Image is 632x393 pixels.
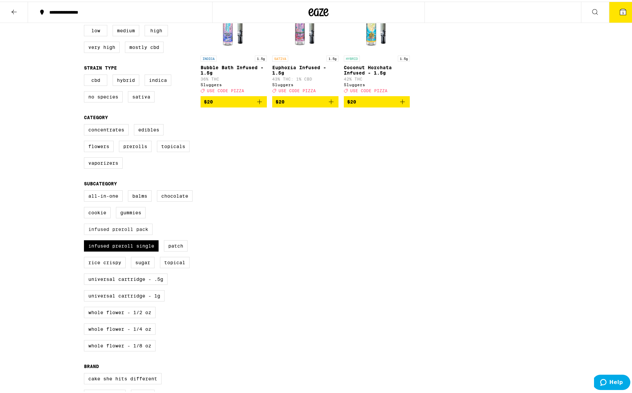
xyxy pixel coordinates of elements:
[344,63,410,74] p: Coconut Horchata Infused - 1.5g
[84,205,111,217] label: Cookie
[84,362,99,367] legend: Brand
[347,98,356,103] span: $20
[84,90,123,101] label: No Species
[145,23,168,35] label: High
[344,54,360,60] p: HYBRID
[164,239,188,250] label: Patch
[116,205,146,217] label: Gummies
[113,73,139,84] label: Hybrid
[201,75,267,80] p: 36% THC
[125,40,164,51] label: Mostly CBD
[344,81,410,85] div: Sluggers
[201,63,267,74] p: Bubble Bath Infused - 1.5g
[344,95,410,106] button: Add to bag
[131,255,155,267] label: Sugar
[84,189,123,200] label: All-In-One
[84,272,168,283] label: Universal Cartridge - .5g
[84,289,165,300] label: Universal Cartridge - 1g
[272,95,338,106] button: Add to bag
[84,222,153,233] label: Infused Preroll Pack
[84,122,129,134] label: Concentrates
[113,23,139,35] label: Medium
[279,87,316,91] span: USE CODE PIZZA
[201,54,217,60] p: INDICA
[134,122,164,134] label: Edibles
[84,64,117,69] legend: Strain Type
[272,54,288,60] p: SATIVA
[84,73,107,84] label: CBD
[272,75,338,80] p: 43% THC: 1% CBD
[272,63,338,74] p: Euphoria Infused - 1.5g
[84,239,159,250] label: Infused Preroll Single
[84,371,162,383] label: Cake She Hits Different
[207,87,244,91] span: USE CODE PIZZA
[84,305,156,316] label: Whole Flower - 1/2 oz
[272,81,338,85] div: Sluggers
[326,54,338,60] p: 1.5g
[398,54,410,60] p: 1.5g
[344,75,410,80] p: 42% THC
[128,189,152,200] label: Balms
[157,139,190,150] label: Topicals
[157,189,193,200] label: Chocolate
[84,179,117,185] legend: Subcategory
[204,98,213,103] span: $20
[84,113,108,118] legend: Category
[160,255,190,267] label: Topical
[145,73,171,84] label: Indica
[84,139,114,150] label: Flowers
[622,9,624,13] span: 1
[119,139,152,150] label: Prerolls
[128,90,155,101] label: Sativa
[84,322,156,333] label: Whole Flower - 1/4 oz
[350,87,387,91] span: USE CODE PIZZA
[84,156,123,167] label: Vaporizers
[255,54,267,60] p: 1.5g
[84,338,156,350] label: Whole Flower - 1/8 oz
[276,98,285,103] span: $20
[84,23,107,35] label: Low
[84,40,120,51] label: Very High
[201,81,267,85] div: Sluggers
[84,255,126,267] label: Rice Crispy
[201,95,267,106] button: Add to bag
[594,373,630,390] iframe: Opens a widget where you can find more information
